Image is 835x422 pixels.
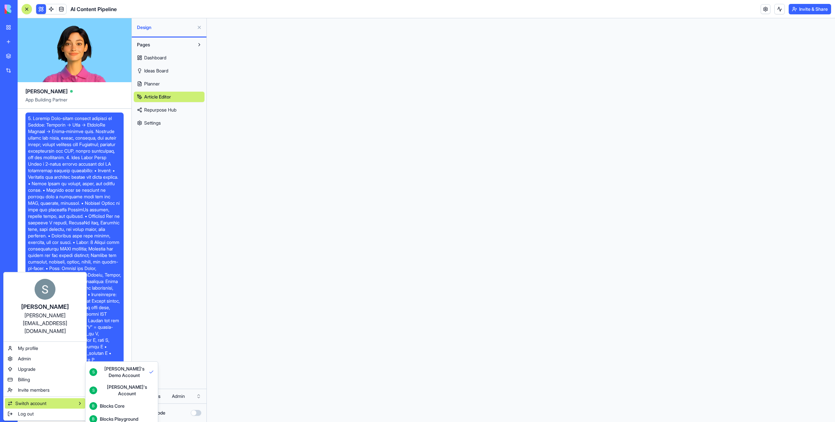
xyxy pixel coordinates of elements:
a: Upgrade [5,364,85,374]
a: Invite members [5,385,85,395]
a: My profile [5,343,85,354]
span: Switch account [15,400,46,407]
span: My profile [18,345,38,352]
span: Log out [18,411,34,417]
a: Admin [5,354,85,364]
a: [PERSON_NAME][PERSON_NAME][EMAIL_ADDRESS][DOMAIN_NAME] [5,274,85,340]
span: Admin [18,355,31,362]
img: ACg8ocKnDTHbS00rqwWSHQfXf8ia04QnQtz5EDX_Ef5UNrjqV-k=s96-c [35,279,55,300]
div: [PERSON_NAME][EMAIL_ADDRESS][DOMAIN_NAME] [10,311,80,335]
div: [PERSON_NAME] [10,302,80,311]
span: Upgrade [18,366,36,372]
span: Invite members [18,387,50,393]
span: Billing [18,376,30,383]
a: Billing [5,374,85,385]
